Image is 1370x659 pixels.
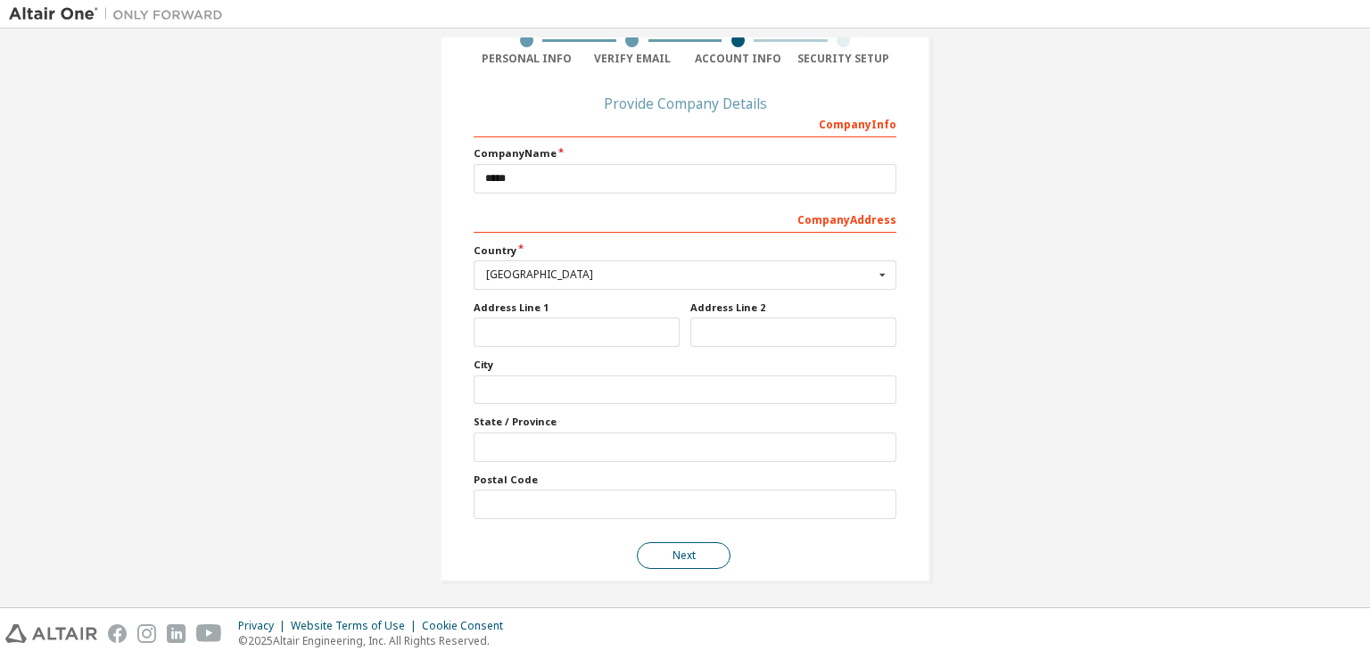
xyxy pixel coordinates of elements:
div: Provide Company Details [474,98,896,109]
button: Next [637,542,730,569]
label: Postal Code [474,473,896,487]
div: Website Terms of Use [291,619,422,633]
div: Security Setup [791,52,897,66]
div: Company Info [474,109,896,137]
img: youtube.svg [196,624,222,643]
div: Personal Info [474,52,580,66]
p: © 2025 Altair Engineering, Inc. All Rights Reserved. [238,633,514,648]
div: Company Address [474,204,896,233]
div: Verify Email [580,52,686,66]
label: Company Name [474,146,896,161]
img: instagram.svg [137,624,156,643]
img: facebook.svg [108,624,127,643]
img: altair_logo.svg [5,624,97,643]
label: Address Line 1 [474,301,680,315]
div: Privacy [238,619,291,633]
div: [GEOGRAPHIC_DATA] [486,269,874,280]
label: State / Province [474,415,896,429]
img: Altair One [9,5,232,23]
label: Address Line 2 [690,301,896,315]
label: Country [474,243,896,258]
label: City [474,358,896,372]
div: Cookie Consent [422,619,514,633]
div: Account Info [685,52,791,66]
img: linkedin.svg [167,624,186,643]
